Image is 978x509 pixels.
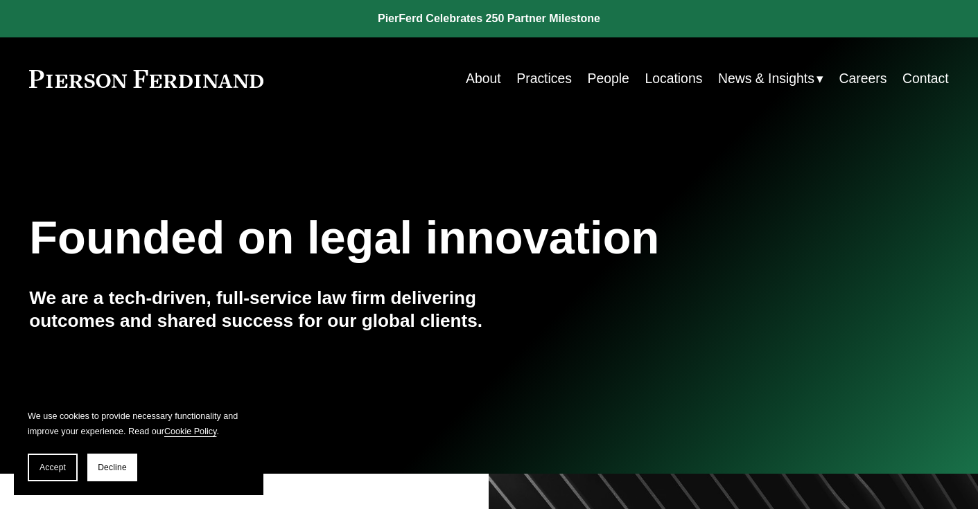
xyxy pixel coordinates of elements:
[14,395,263,495] section: Cookie banner
[40,463,66,472] span: Accept
[29,211,795,264] h1: Founded on legal innovation
[28,454,78,481] button: Accept
[29,287,489,332] h4: We are a tech-driven, full-service law firm delivering outcomes and shared success for our global...
[718,66,814,91] span: News & Insights
[87,454,137,481] button: Decline
[588,65,629,92] a: People
[98,463,127,472] span: Decline
[28,409,250,440] p: We use cookies to provide necessary functionality and improve your experience. Read our .
[516,65,572,92] a: Practices
[902,65,949,92] a: Contact
[466,65,501,92] a: About
[839,65,887,92] a: Careers
[645,65,702,92] a: Locations
[718,65,823,92] a: folder dropdown
[164,427,216,436] a: Cookie Policy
